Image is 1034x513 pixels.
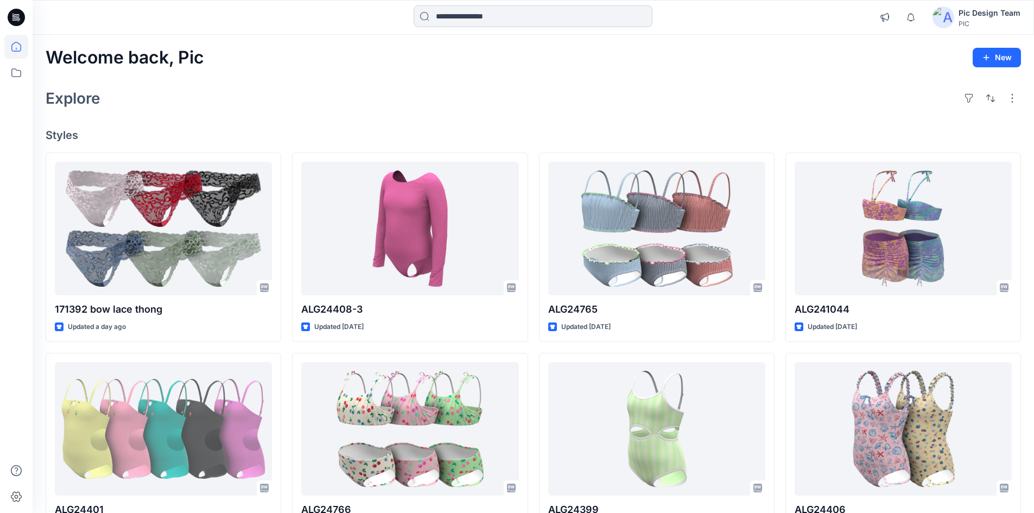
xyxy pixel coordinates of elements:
img: avatar [932,7,954,28]
p: Updated [DATE] [561,321,611,333]
a: ALG24766 [301,362,518,496]
button: New [973,48,1021,67]
a: 171392 bow lace thong [55,162,272,296]
div: Pic Design Team [959,7,1020,20]
a: ALG241044 [795,162,1012,296]
p: 171392 bow lace thong [55,302,272,317]
p: ALG24408-3 [301,302,518,317]
h2: Welcome back, Pic [46,48,204,68]
p: ALG24765 [548,302,765,317]
a: ALG24408-3 [301,162,518,296]
div: PIC [959,20,1020,28]
p: Updated [DATE] [314,321,364,333]
p: Updated a day ago [68,321,126,333]
a: ALG24401 [55,362,272,496]
h2: Explore [46,90,100,107]
a: ALG24399 [548,362,765,496]
h4: Styles [46,129,1021,142]
a: ALG24765 [548,162,765,296]
a: ALG24406 [795,362,1012,496]
p: Updated [DATE] [808,321,857,333]
p: ALG241044 [795,302,1012,317]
